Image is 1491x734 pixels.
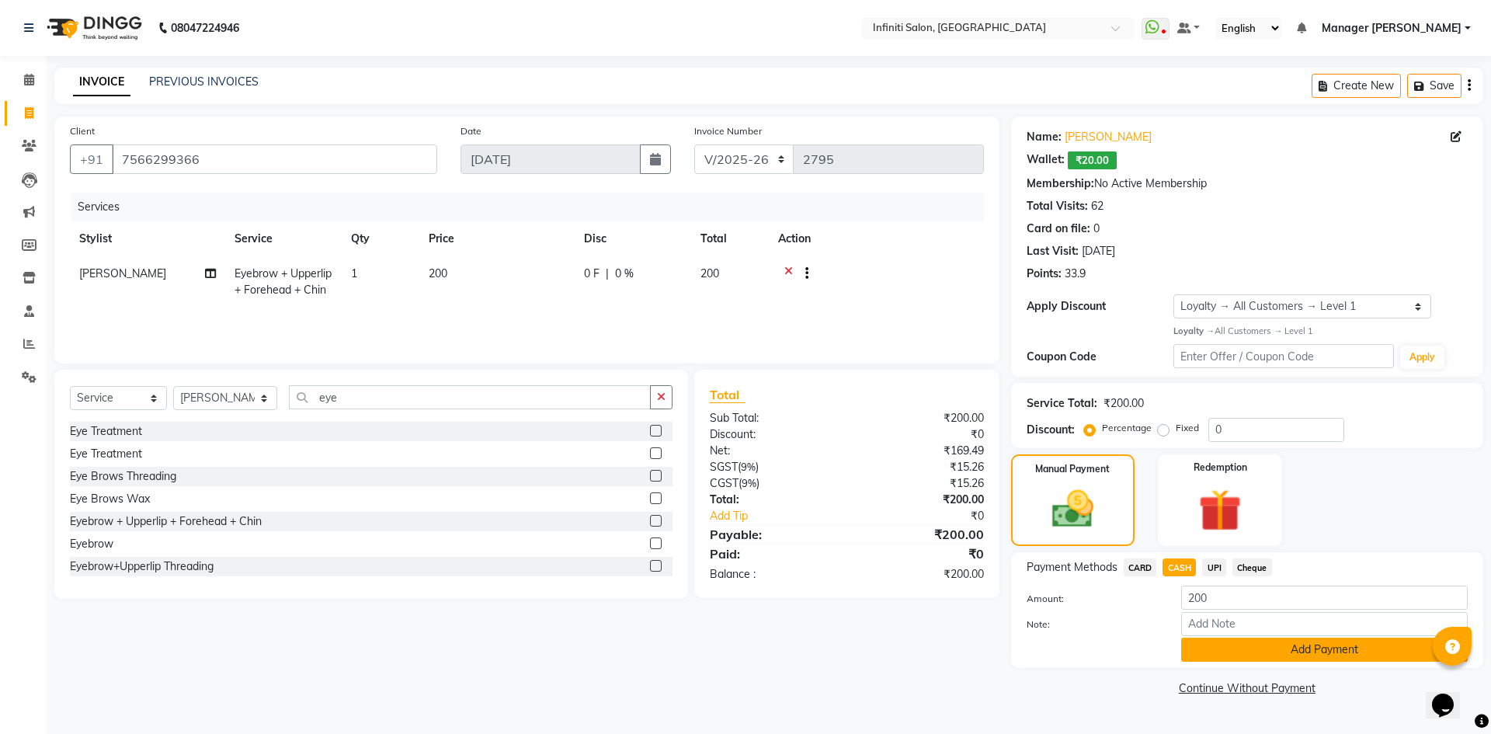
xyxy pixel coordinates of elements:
[846,459,995,475] div: ₹15.26
[698,443,846,459] div: Net:
[1027,221,1090,237] div: Card on file:
[1027,129,1062,145] div: Name:
[1068,151,1117,169] span: ₹20.00
[149,75,259,89] a: PREVIOUS INVOICES
[1027,176,1468,192] div: No Active Membership
[1194,461,1247,475] label: Redemption
[1202,558,1226,576] span: UPI
[419,221,575,256] th: Price
[225,221,342,256] th: Service
[1103,395,1144,412] div: ₹200.00
[1015,617,1170,631] label: Note:
[1322,20,1461,37] span: Manager [PERSON_NAME]
[1185,484,1255,537] img: _gift.svg
[289,385,651,409] input: Search or Scan
[73,68,130,96] a: INVOICE
[698,426,846,443] div: Discount:
[1027,198,1088,214] div: Total Visits:
[694,124,762,138] label: Invoice Number
[1091,198,1103,214] div: 62
[70,124,95,138] label: Client
[700,266,719,280] span: 200
[615,266,634,282] span: 0 %
[1181,612,1468,636] input: Add Note
[698,525,846,544] div: Payable:
[1173,325,1468,338] div: All Customers → Level 1
[742,477,756,489] span: 9%
[698,566,846,583] div: Balance :
[1014,680,1480,697] a: Continue Without Payment
[606,266,609,282] span: |
[70,468,176,485] div: Eye Brows Threading
[1027,559,1117,576] span: Payment Methods
[79,266,166,280] span: [PERSON_NAME]
[741,461,756,473] span: 9%
[698,492,846,508] div: Total:
[235,266,332,297] span: Eyebrow + Upperlip + Forehead + Chin
[1027,349,1173,365] div: Coupon Code
[846,475,995,492] div: ₹15.26
[846,566,995,583] div: ₹200.00
[698,544,846,563] div: Paid:
[1163,558,1196,576] span: CASH
[698,410,846,426] div: Sub Total:
[769,221,984,256] th: Action
[1426,672,1475,718] iframe: chat widget
[1027,422,1075,438] div: Discount:
[1039,485,1107,533] img: _cash.svg
[1027,266,1062,282] div: Points:
[691,221,769,256] th: Total
[70,491,150,507] div: Eye Brows Wax
[1232,558,1272,576] span: Cheque
[1124,558,1157,576] span: CARD
[698,475,846,492] div: ( )
[70,558,214,575] div: Eyebrow+Upperlip Threading
[1065,129,1152,145] a: [PERSON_NAME]
[70,513,262,530] div: Eyebrow + Upperlip + Forehead + Chin
[1102,421,1152,435] label: Percentage
[112,144,437,174] input: Search by Name/Mobile/Email/Code
[1015,592,1170,606] label: Amount:
[1065,266,1086,282] div: 33.9
[846,410,995,426] div: ₹200.00
[710,387,745,403] span: Total
[575,221,691,256] th: Disc
[1027,298,1173,315] div: Apply Discount
[171,6,239,50] b: 08047224946
[1093,221,1100,237] div: 0
[1082,243,1115,259] div: [DATE]
[1312,74,1401,98] button: Create New
[70,144,113,174] button: +91
[584,266,600,282] span: 0 F
[70,536,113,552] div: Eyebrow
[351,266,357,280] span: 1
[1027,176,1094,192] div: Membership:
[698,508,871,524] a: Add Tip
[1173,325,1215,336] strong: Loyalty →
[1027,243,1079,259] div: Last Visit:
[710,476,739,490] span: CGST
[1173,344,1394,368] input: Enter Offer / Coupon Code
[40,6,146,50] img: logo
[1407,74,1461,98] button: Save
[1181,586,1468,610] input: Amount
[1176,421,1199,435] label: Fixed
[70,423,142,440] div: Eye Treatment
[1027,395,1097,412] div: Service Total:
[710,460,738,474] span: SGST
[846,492,995,508] div: ₹200.00
[1181,638,1468,662] button: Add Payment
[871,508,995,524] div: ₹0
[846,426,995,443] div: ₹0
[1027,151,1065,169] div: Wallet:
[461,124,481,138] label: Date
[342,221,419,256] th: Qty
[1035,462,1110,476] label: Manual Payment
[71,193,996,221] div: Services
[70,446,142,462] div: Eye Treatment
[846,525,995,544] div: ₹200.00
[1400,346,1444,369] button: Apply
[429,266,447,280] span: 200
[846,544,995,563] div: ₹0
[70,221,225,256] th: Stylist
